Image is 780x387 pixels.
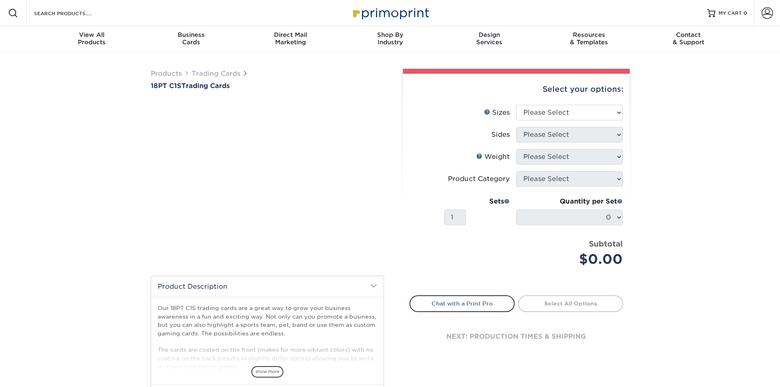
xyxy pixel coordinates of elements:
[340,31,440,38] span: Shop By
[158,304,377,371] p: Our 18PT C1S trading cards are a great way to grow your business awareness in a fun and exciting ...
[42,31,142,46] div: Products
[151,82,384,90] a: 18PT C1STrading Cards
[719,10,742,17] span: MY CART
[409,295,515,312] a: Chat with a Print Pro
[516,197,623,206] div: Quantity per Set
[539,26,639,52] a: Resources& Templates
[33,8,113,18] input: SEARCH PRODUCTS.....
[522,249,623,269] div: $0.00
[151,82,384,90] h1: Trading Cards
[340,26,440,52] a: Shop ByIndustry
[192,70,240,77] a: Trading Cards
[151,276,384,297] h2: Product Description
[241,31,340,46] div: Marketing
[241,26,340,52] a: Direct MailMarketing
[440,31,539,46] div: Services
[539,31,639,46] div: & Templates
[243,246,264,267] img: Trading Cards 01
[141,31,241,46] div: Cards
[639,31,738,38] span: Contact
[539,31,639,38] span: Resources
[141,31,241,38] span: Business
[151,82,181,90] span: 18PT C1S
[639,31,738,46] div: & Support
[141,26,241,52] a: BusinessCards
[251,366,283,377] span: show more
[444,197,510,206] div: Sets
[518,295,623,312] a: Select All Options
[491,130,510,140] div: Sides
[476,152,510,162] div: Weight
[271,246,291,267] img: Trading Cards 02
[409,74,623,105] div: Select your options:
[42,26,142,52] a: View AllProducts
[349,4,431,22] img: Primoprint
[440,26,539,52] a: DesignServices
[42,31,142,38] span: View All
[744,10,747,16] span: 0
[484,108,510,118] div: Sizes
[340,31,440,46] div: Industry
[448,174,510,184] div: Product Category
[589,239,623,248] strong: Subtotal
[151,70,182,77] a: Products
[639,26,738,52] a: Contact& Support
[241,31,340,38] span: Direct Mail
[440,31,539,38] span: Design
[409,312,623,361] div: next: production times & shipping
